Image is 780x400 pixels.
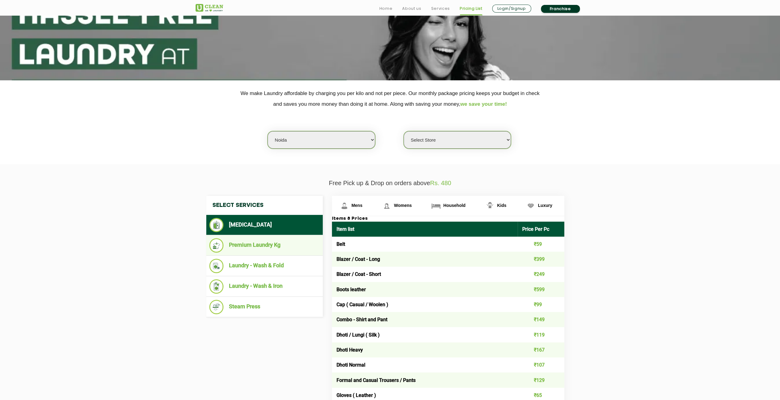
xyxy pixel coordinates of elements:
p: Free Pick up & Drop on orders above [196,180,585,187]
td: Dhoti Heavy [332,342,518,357]
td: Belt [332,237,518,252]
li: Laundry - Wash & Iron [209,279,320,294]
a: Login/Signup [492,5,531,13]
td: Blazer / Coat - Long [332,252,518,267]
td: ₹149 [518,312,564,327]
th: Price Per Pc [518,222,564,237]
span: Womens [394,203,412,208]
li: [MEDICAL_DATA] [209,218,320,232]
img: Luxury [525,200,536,211]
li: Laundry - Wash & Fold [209,259,320,273]
a: About us [402,5,421,12]
img: Laundry - Wash & Iron [209,279,224,294]
img: UClean Laundry and Dry Cleaning [196,4,223,12]
span: Luxury [538,203,552,208]
img: Premium Laundry Kg [209,238,224,253]
li: Steam Press [209,300,320,314]
a: Pricing List [460,5,482,12]
span: Kids [497,203,506,208]
td: Blazer / Coat - Short [332,267,518,282]
img: Steam Press [209,300,224,314]
td: ₹107 [518,357,564,372]
img: Womens [381,200,392,211]
span: Rs. 480 [430,180,451,186]
td: ₹99 [518,297,564,312]
h4: Select Services [206,196,323,215]
span: Household [443,203,465,208]
a: Home [379,5,393,12]
td: Formal and Casual Trousers / Pants [332,372,518,387]
span: Mens [352,203,363,208]
h3: Items & Prices [332,216,564,222]
img: Dry Cleaning [209,218,224,232]
img: Kids [485,200,495,211]
td: ₹599 [518,282,564,297]
span: we save your time! [460,101,507,107]
td: ₹59 [518,237,564,252]
td: Cap ( Casual / Woolen ) [332,297,518,312]
td: ₹119 [518,327,564,342]
img: Household [431,200,441,211]
li: Premium Laundry Kg [209,238,320,253]
img: Mens [339,200,350,211]
td: Combo - Shirt and Pant [332,312,518,327]
a: Services [431,5,450,12]
a: Franchise [541,5,580,13]
td: Dhoti / Lungi ( Silk ) [332,327,518,342]
td: ₹249 [518,267,564,282]
p: We make Laundry affordable by charging you per kilo and not per piece. Our monthly package pricin... [196,88,585,109]
td: ₹167 [518,342,564,357]
td: ₹129 [518,372,564,387]
td: Dhoti Normal [332,357,518,372]
td: ₹399 [518,252,564,267]
img: Laundry - Wash & Fold [209,259,224,273]
th: Item list [332,222,518,237]
td: Boots leather [332,282,518,297]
